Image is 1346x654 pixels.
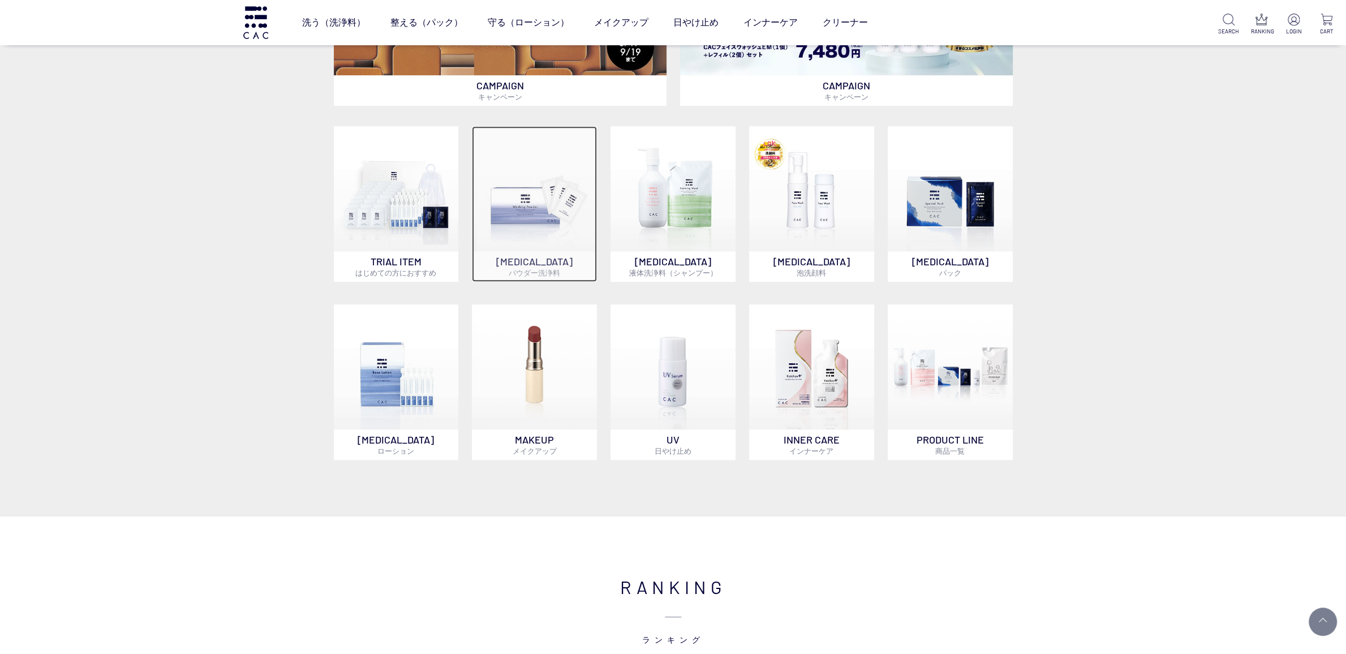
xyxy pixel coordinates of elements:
span: パウダー洗浄料 [509,268,560,277]
span: パック [939,268,961,277]
h2: RANKING [334,573,1013,646]
p: LOGIN [1283,27,1304,36]
p: INNER CARE [749,429,874,460]
span: インナーケア [789,446,833,455]
p: MAKEUP [472,429,597,460]
a: MAKEUPメイクアップ [472,304,597,460]
p: UV [610,429,736,460]
a: 洗う（洗浄料） [302,7,365,38]
p: [MEDICAL_DATA] [749,251,874,282]
p: CART [1316,27,1337,36]
p: [MEDICAL_DATA] [472,251,597,282]
a: UV日やけ止め [610,304,736,460]
a: RANKING [1251,14,1272,36]
a: 整える（パック） [390,7,463,38]
span: ランキング [334,600,1013,646]
span: 日やけ止め [655,446,691,455]
a: LOGIN [1283,14,1304,36]
a: 泡洗顔料 [MEDICAL_DATA]泡洗顔料 [749,126,874,282]
a: PRODUCT LINE商品一覧 [888,304,1013,460]
p: TRIAL ITEM [334,251,459,282]
p: RANKING [1251,27,1272,36]
a: [MEDICAL_DATA]パウダー洗浄料 [472,126,597,282]
a: クリーナー [823,7,868,38]
a: メイクアップ [594,7,648,38]
p: PRODUCT LINE [888,429,1013,460]
a: [MEDICAL_DATA]ローション [334,304,459,460]
span: メイクアップ [513,446,557,455]
img: logo [242,6,270,38]
span: はじめての方におすすめ [355,268,436,277]
a: CART [1316,14,1337,36]
a: [MEDICAL_DATA]パック [888,126,1013,282]
span: キャンペーン [478,92,522,101]
p: CAMPAIGN [680,75,1013,106]
p: SEARCH [1218,27,1239,36]
span: 液体洗浄料（シャンプー） [629,268,717,277]
img: トライアルセット [334,126,459,251]
a: インナーケア INNER CAREインナーケア [749,304,874,460]
a: インナーケア [743,7,798,38]
span: 泡洗顔料 [797,268,826,277]
span: キャンペーン [824,92,868,101]
span: ローション [377,446,414,455]
p: CAMPAIGN [334,75,666,106]
a: 守る（ローション） [488,7,569,38]
img: インナーケア [749,304,874,429]
p: [MEDICAL_DATA] [888,251,1013,282]
span: 商品一覧 [935,446,965,455]
a: 日やけ止め [673,7,719,38]
img: 泡洗顔料 [749,126,874,251]
a: SEARCH [1218,14,1239,36]
a: [MEDICAL_DATA]液体洗浄料（シャンプー） [610,126,736,282]
p: [MEDICAL_DATA] [610,251,736,282]
a: トライアルセット TRIAL ITEMはじめての方におすすめ [334,126,459,282]
p: [MEDICAL_DATA] [334,429,459,460]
